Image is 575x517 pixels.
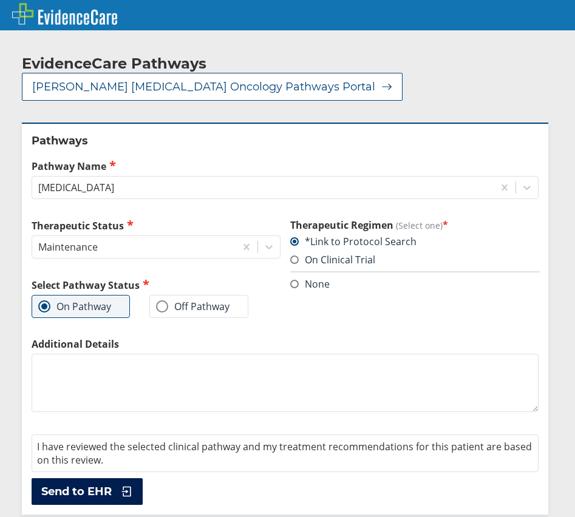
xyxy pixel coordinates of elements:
div: [MEDICAL_DATA] [38,181,114,194]
label: *Link to Protocol Search [290,235,417,248]
span: (Select one) [396,220,443,231]
h2: Select Pathway Status [32,278,281,292]
label: None [290,277,330,291]
label: Pathway Name [32,159,539,173]
label: Off Pathway [156,300,230,313]
button: [PERSON_NAME] [MEDICAL_DATA] Oncology Pathways Portal [22,73,403,101]
label: On Clinical Trial [290,253,375,266]
button: Send to EHR [32,478,143,505]
label: Therapeutic Status [32,218,281,232]
span: Send to EHR [41,484,112,499]
div: Maintenance [38,240,98,254]
span: [PERSON_NAME] [MEDICAL_DATA] Oncology Pathways Portal [32,79,375,94]
h3: Therapeutic Regimen [290,218,539,232]
label: Additional Details [32,337,539,351]
label: On Pathway [38,300,111,313]
img: EvidenceCare [12,3,117,25]
span: I have reviewed the selected clinical pathway and my treatment recommendations for this patient a... [37,440,532,467]
h2: EvidenceCare Pathways [22,55,206,73]
h2: Pathways [32,133,539,148]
